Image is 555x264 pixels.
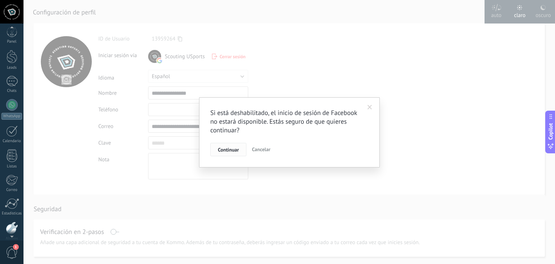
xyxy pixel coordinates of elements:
button: Continuar [210,143,246,157]
div: Calendario [1,139,22,144]
div: Chats [1,89,22,93]
div: Estadísticas [1,211,22,216]
span: 1 [13,244,19,250]
span: Copilot [547,123,554,140]
div: Correo [1,188,22,192]
div: Leads [1,65,22,70]
div: WhatsApp [1,113,22,120]
button: Cancelar [249,143,273,157]
span: Continuar [218,147,239,152]
div: Panel [1,39,22,44]
span: Cancelar [252,146,270,153]
div: Listas [1,164,22,169]
h2: Si está deshabilitado, el inicio de sesión de Facebook no estará disponible. Estás seguro de que ... [210,108,361,135]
